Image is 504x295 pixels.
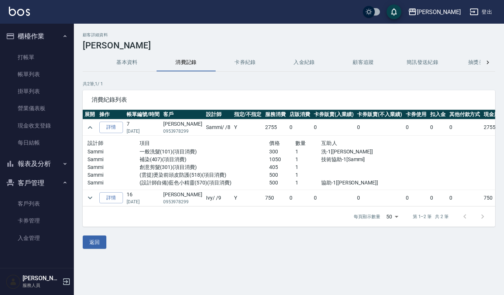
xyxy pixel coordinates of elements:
a: 打帳單 [3,49,71,66]
div: 50 [383,207,401,227]
button: 客戶管理 [3,173,71,193]
p: 1 [295,163,321,171]
a: 詳情 [99,122,123,133]
td: 2755 [263,119,288,136]
p: 服務人員 [23,282,60,289]
p: 300 [269,148,295,156]
td: 0 [448,190,482,206]
h3: [PERSON_NAME] [83,40,495,51]
th: 卡券使用 [404,110,428,119]
button: 返回 [83,235,106,249]
a: 卡券管理 [3,212,71,229]
button: 登出 [467,5,495,19]
p: 補染(407)(項目消費) [140,156,270,163]
td: Y [232,190,264,206]
th: 卡券販賣(不入業績) [355,110,404,119]
td: Y [232,119,264,136]
p: 0953978299 [163,128,202,135]
a: 詳情 [99,192,123,204]
button: 入金紀錄 [275,54,334,71]
td: 0 [312,119,356,136]
button: save [387,4,401,19]
td: 7 [125,119,161,136]
span: 消費紀錄列表 [92,96,486,104]
img: Person [6,274,21,289]
p: (設計師自備)藍色小精靈(570)(項目消費) [140,179,270,187]
span: 數量 [295,140,306,146]
p: 創意剪髮(301)(項目消費) [140,163,270,171]
h5: [PERSON_NAME] [23,275,60,282]
a: 掛單列表 [3,83,71,100]
a: 每日結帳 [3,134,71,151]
td: Ivy / /9 [204,190,232,206]
p: Sammi [88,156,140,163]
p: [DATE] [127,128,160,135]
p: 1 [295,179,321,187]
th: 客戶 [161,110,204,119]
span: 設計師 [88,140,103,146]
button: 報表及分析 [3,154,71,173]
p: 1 [295,171,321,179]
td: Sammi / /8 [204,119,232,136]
td: [PERSON_NAME] [161,119,204,136]
td: 0 [428,119,448,136]
th: 展開 [83,110,97,119]
p: 洗-1[[PERSON_NAME]] [321,148,399,156]
a: 客戶列表 [3,195,71,212]
td: 16 [125,190,161,206]
img: Logo [9,7,30,16]
td: 0 [428,190,448,206]
p: 第 1–2 筆 共 2 筆 [413,213,449,220]
div: [PERSON_NAME] [417,7,461,17]
td: 0 [448,119,482,136]
td: 0 [404,190,428,206]
p: 協助-1[[PERSON_NAME]] [321,179,399,187]
p: 共 2 筆, 1 / 1 [83,81,495,87]
span: 價格 [269,140,280,146]
button: 櫃檯作業 [3,27,71,46]
p: Sammi [88,148,140,156]
th: 其他付款方式 [448,110,482,119]
p: Sammi [88,163,140,171]
p: 405 [269,163,295,171]
span: 互助人 [321,140,337,146]
th: 帳單編號/時間 [125,110,161,119]
p: Sammi [88,179,140,187]
td: 0 [288,119,312,136]
td: 0 [355,119,404,136]
button: 消費記錄 [157,54,216,71]
th: 扣入金 [428,110,448,119]
a: 入金管理 [3,230,71,247]
button: [PERSON_NAME] [405,4,464,20]
p: 500 [269,171,295,179]
a: 現金收支登錄 [3,117,71,134]
a: 帳單列表 [3,66,71,83]
td: 0 [312,190,356,206]
p: [DATE] [127,199,160,205]
td: 0 [404,119,428,136]
td: 750 [263,190,288,206]
button: 基本資料 [97,54,157,71]
td: 0 [288,190,312,206]
p: 1 [295,156,321,163]
p: 0953978299 [163,199,202,205]
p: 技術協助-1[Sammi] [321,156,399,163]
p: 每頁顯示數量 [354,213,380,220]
p: 1050 [269,156,295,163]
a: 營業儀表板 [3,100,71,117]
p: 500 [269,179,295,187]
p: (雲提)燙染前頭皮防護(518)(項目消費) [140,171,270,179]
th: 店販消費 [288,110,312,119]
button: expand row [85,192,96,203]
th: 操作 [97,110,125,119]
p: 1 [295,148,321,156]
p: Sammi [88,171,140,179]
button: 簡訊發送紀錄 [393,54,452,71]
td: 0 [355,190,404,206]
th: 設計師 [204,110,232,119]
span: 項目 [140,140,150,146]
button: 顧客追蹤 [334,54,393,71]
th: 指定/不指定 [232,110,264,119]
p: 一般洗髮(101)(項目消費) [140,148,270,156]
button: 卡券紀錄 [216,54,275,71]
